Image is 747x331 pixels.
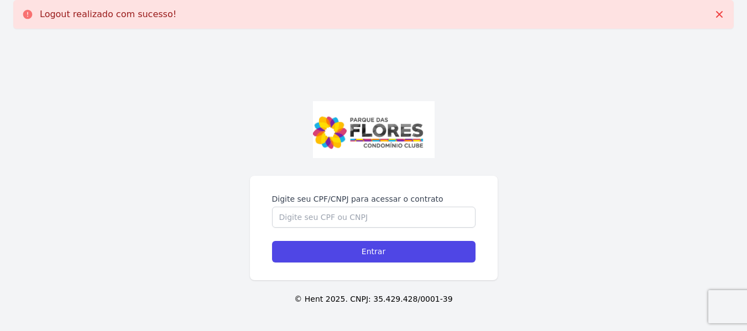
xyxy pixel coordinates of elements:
input: Entrar [272,241,476,262]
p: © Hent 2025. CNPJ: 35.429.428/0001-39 [18,293,729,305]
img: Captura%20de%20tela%202025-06-03%20144200.jpg [313,101,435,159]
label: Digite seu CPF/CNPJ para acessar o contrato [272,193,476,204]
p: Logout realizado com sucesso! [40,9,176,20]
input: Digite seu CPF ou CNPJ [272,207,476,228]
